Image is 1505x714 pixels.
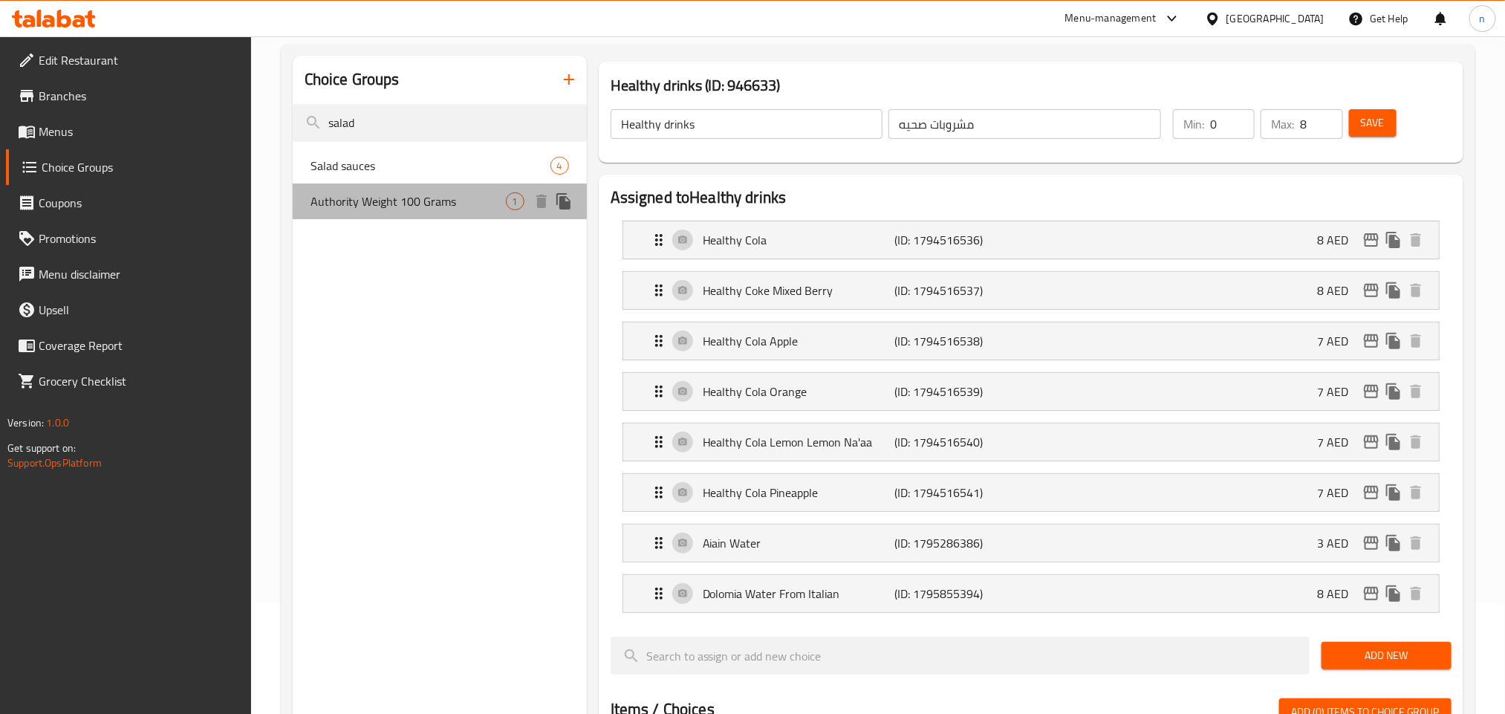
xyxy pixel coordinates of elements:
[611,467,1452,518] li: Expand
[7,438,76,458] span: Get support on:
[623,575,1439,612] div: Expand
[623,322,1439,360] div: Expand
[1382,380,1405,403] button: duplicate
[7,453,102,473] a: Support.OpsPlatform
[293,104,587,142] input: search
[1382,229,1405,251] button: duplicate
[1382,532,1405,554] button: duplicate
[611,366,1452,417] li: Expand
[611,265,1452,316] li: Expand
[894,433,1022,451] p: (ID: 1794516540)
[611,637,1310,675] input: search
[530,190,553,212] button: delete
[39,301,239,319] span: Upsell
[311,157,550,175] span: Salad sauces
[1226,10,1324,27] div: [GEOGRAPHIC_DATA]
[6,292,251,328] a: Upsell
[1317,433,1360,451] p: 7 AED
[894,585,1022,603] p: (ID: 1795855394)
[1317,332,1360,350] p: 7 AED
[7,413,44,432] span: Version:
[39,51,239,69] span: Edit Restaurant
[6,221,251,256] a: Promotions
[611,518,1452,568] li: Expand
[39,230,239,247] span: Promotions
[39,337,239,354] span: Coverage Report
[6,185,251,221] a: Coupons
[1405,330,1427,352] button: delete
[703,433,894,451] p: Healthy Cola Lemon Lemon Na'aa
[1382,481,1405,504] button: duplicate
[6,78,251,114] a: Branches
[39,194,239,212] span: Coupons
[39,265,239,283] span: Menu disclaimer
[703,332,894,350] p: Healthy Cola Apple
[1065,10,1157,27] div: Menu-management
[6,256,251,292] a: Menu disclaimer
[1360,532,1382,554] button: edit
[703,383,894,400] p: Healthy Cola Orange
[311,192,506,210] span: Authority Weight 100 Grams
[1405,481,1427,504] button: delete
[1317,534,1360,552] p: 3 AED
[1349,109,1397,137] button: Save
[1322,642,1452,669] button: Add New
[1382,330,1405,352] button: duplicate
[1360,229,1382,251] button: edit
[703,484,894,502] p: Healthy Cola Pineapple
[293,184,587,219] div: Authority Weight 100 Grams1deleteduplicate
[39,123,239,140] span: Menus
[1382,582,1405,605] button: duplicate
[1333,646,1440,665] span: Add New
[1183,115,1204,133] p: Min:
[1382,431,1405,453] button: duplicate
[703,282,894,299] p: Healthy Coke Mixed Berry
[1405,229,1427,251] button: delete
[1360,330,1382,352] button: edit
[1360,481,1382,504] button: edit
[1271,115,1294,133] p: Max:
[894,534,1022,552] p: (ID: 1795286386)
[305,68,400,91] h2: Choice Groups
[6,114,251,149] a: Menus
[1405,431,1427,453] button: delete
[894,332,1022,350] p: (ID: 1794516538)
[1317,231,1360,249] p: 8 AED
[1360,431,1382,453] button: edit
[894,383,1022,400] p: (ID: 1794516539)
[39,372,239,390] span: Grocery Checklist
[623,221,1439,259] div: Expand
[6,363,251,399] a: Grocery Checklist
[1382,279,1405,302] button: duplicate
[703,231,894,249] p: Healthy Cola
[703,585,894,603] p: Dolomia Water From Italian
[611,417,1452,467] li: Expand
[1405,582,1427,605] button: delete
[623,525,1439,562] div: Expand
[1360,279,1382,302] button: edit
[46,413,69,432] span: 1.0.0
[506,192,524,210] div: Choices
[894,484,1022,502] p: (ID: 1794516541)
[1480,10,1486,27] span: n
[611,186,1452,209] h2: Assigned to Healthy drinks
[611,568,1452,619] li: Expand
[6,328,251,363] a: Coverage Report
[1405,380,1427,403] button: delete
[1360,380,1382,403] button: edit
[1405,279,1427,302] button: delete
[293,148,587,184] div: Salad sauces4
[507,195,524,209] span: 1
[1317,484,1360,502] p: 7 AED
[6,42,251,78] a: Edit Restaurant
[1361,114,1385,132] span: Save
[703,534,894,552] p: Aiain Water
[611,74,1452,97] h3: Healthy drinks (ID: 946633)
[894,282,1022,299] p: (ID: 1794516537)
[1360,582,1382,605] button: edit
[623,423,1439,461] div: Expand
[611,316,1452,366] li: Expand
[894,231,1022,249] p: (ID: 1794516536)
[1405,532,1427,554] button: delete
[6,149,251,185] a: Choice Groups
